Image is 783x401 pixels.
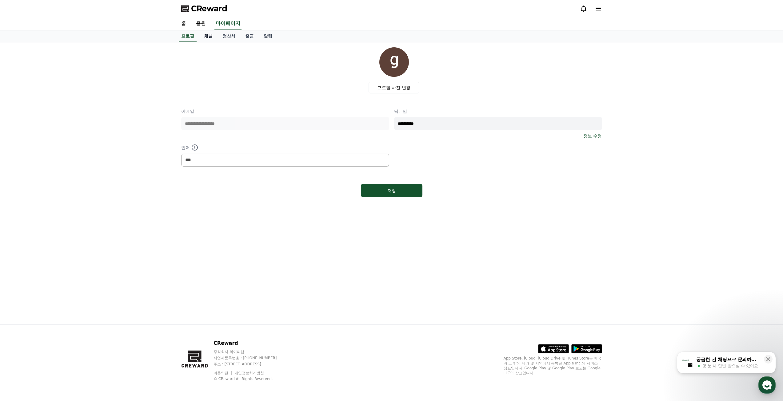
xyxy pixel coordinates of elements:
a: 정보 수정 [583,133,602,139]
p: 언어 [181,144,389,151]
a: 채널 [199,30,218,42]
a: 홈 [176,17,191,30]
p: CReward [214,340,289,347]
a: 음원 [191,17,211,30]
span: 설정 [95,204,102,209]
p: 닉네임 [394,108,602,114]
span: 홈 [19,204,23,209]
a: CReward [181,4,227,14]
a: 정산서 [218,30,240,42]
a: 대화 [41,195,79,210]
label: 프로필 사진 변경 [369,82,419,93]
p: 사업자등록번호 : [PHONE_NUMBER] [214,356,289,360]
a: 마이페이지 [214,17,242,30]
button: 저장 [361,184,422,197]
div: 저장 [373,187,410,194]
p: App Store, iCloud, iCloud Drive 및 iTunes Store는 미국과 그 밖의 나라 및 지역에서 등록된 Apple Inc.의 서비스 상표입니다. Goo... [504,356,602,375]
p: 주식회사 와이피랩 [214,349,289,354]
img: profile_image [379,47,409,77]
p: © CReward All Rights Reserved. [214,376,289,381]
p: 주소 : [STREET_ADDRESS] [214,362,289,367]
a: 프로필 [179,30,197,42]
p: 이메일 [181,108,389,114]
a: 알림 [259,30,277,42]
span: 대화 [56,204,64,209]
a: 개인정보처리방침 [234,371,264,375]
span: CReward [191,4,227,14]
a: 이용약관 [214,371,233,375]
a: 출금 [240,30,259,42]
a: 홈 [2,195,41,210]
a: 설정 [79,195,118,210]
